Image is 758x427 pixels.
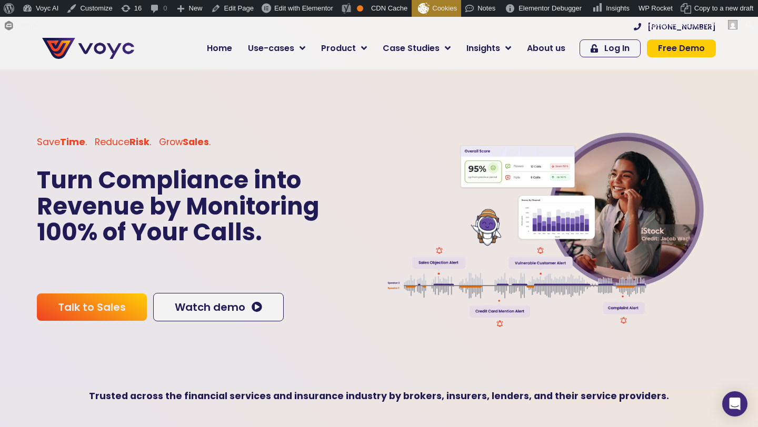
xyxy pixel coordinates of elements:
[647,39,716,57] a: Free Demo
[321,42,356,55] span: Product
[199,38,240,59] a: Home
[604,44,630,53] span: Log In
[375,38,458,59] a: Case Studies
[175,302,245,312] span: Watch demo
[60,136,85,148] b: Time
[658,44,705,53] span: Free Demo
[357,5,363,12] div: OK
[527,42,565,55] span: About us
[248,42,294,55] span: Use-cases
[17,17,37,34] span: Forms
[466,42,500,55] span: Insights
[153,293,284,321] a: Watch demo
[37,135,368,149] p: Save . Reduce . Grow .
[274,4,333,12] span: Edit with Elementor
[37,167,376,246] p: Turn Compliance into Revenue by Monitoring 100% of Your Calls.
[383,42,440,55] span: Case Studies
[42,38,134,59] img: voyc-full-logo
[89,390,669,402] b: Trusted across the financial services and insurance industry by brokers, insurers, lenders, and t...
[382,122,708,334] img: Frame 8
[519,38,573,59] a: About us
[183,136,209,148] b: Sales
[722,391,747,416] div: Open Intercom Messenger
[643,17,742,34] a: Howdy,
[458,38,519,59] a: Insights
[669,21,725,29] span: [PERSON_NAME]
[207,42,232,55] span: Home
[58,302,126,312] span: Talk to Sales
[580,39,641,57] a: Log In
[634,23,716,30] a: [PHONE_NUMBER]
[37,293,147,321] a: Talk to Sales
[240,38,313,59] a: Use-cases
[129,136,149,148] b: Risk
[606,4,630,12] span: Insights
[313,38,375,59] a: Product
